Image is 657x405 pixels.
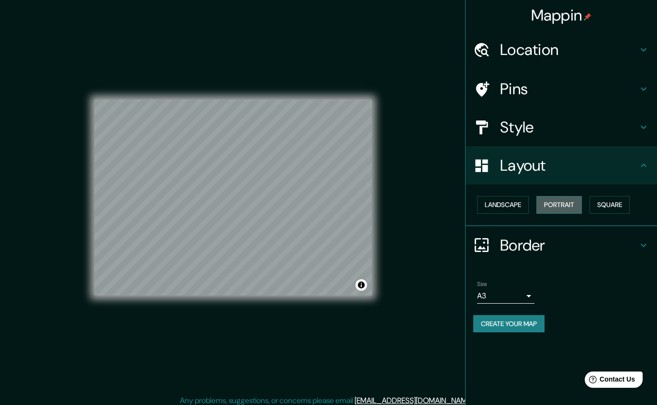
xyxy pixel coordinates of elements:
[466,31,657,69] div: Location
[477,288,535,304] div: A3
[466,146,657,185] div: Layout
[500,236,638,255] h4: Border
[356,279,367,291] button: Toggle attribution
[536,196,582,214] button: Portrait
[500,156,638,175] h4: Layout
[473,315,545,333] button: Create your map
[477,280,487,288] label: Size
[466,226,657,264] div: Border
[500,118,638,137] h4: Style
[477,196,529,214] button: Landscape
[572,368,646,394] iframe: Help widget launcher
[584,13,591,21] img: pin-icon.png
[466,70,657,108] div: Pins
[531,6,592,25] h4: Mappin
[500,79,638,99] h4: Pins
[466,108,657,146] div: Style
[94,99,372,296] canvas: Map
[590,196,630,214] button: Square
[500,40,638,59] h4: Location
